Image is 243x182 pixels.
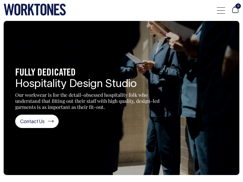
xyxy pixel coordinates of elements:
[15,92,167,110] p: Our workwear is for the detail-obsessed hospitality folk who understand that fitting out their st...
[235,3,241,9] span: 0
[15,78,167,90] h2: Hospitality Design Studio
[15,115,59,128] a: Contact Us
[231,10,239,14] a: 0
[15,68,167,78] h4: FULLY DEDICATED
